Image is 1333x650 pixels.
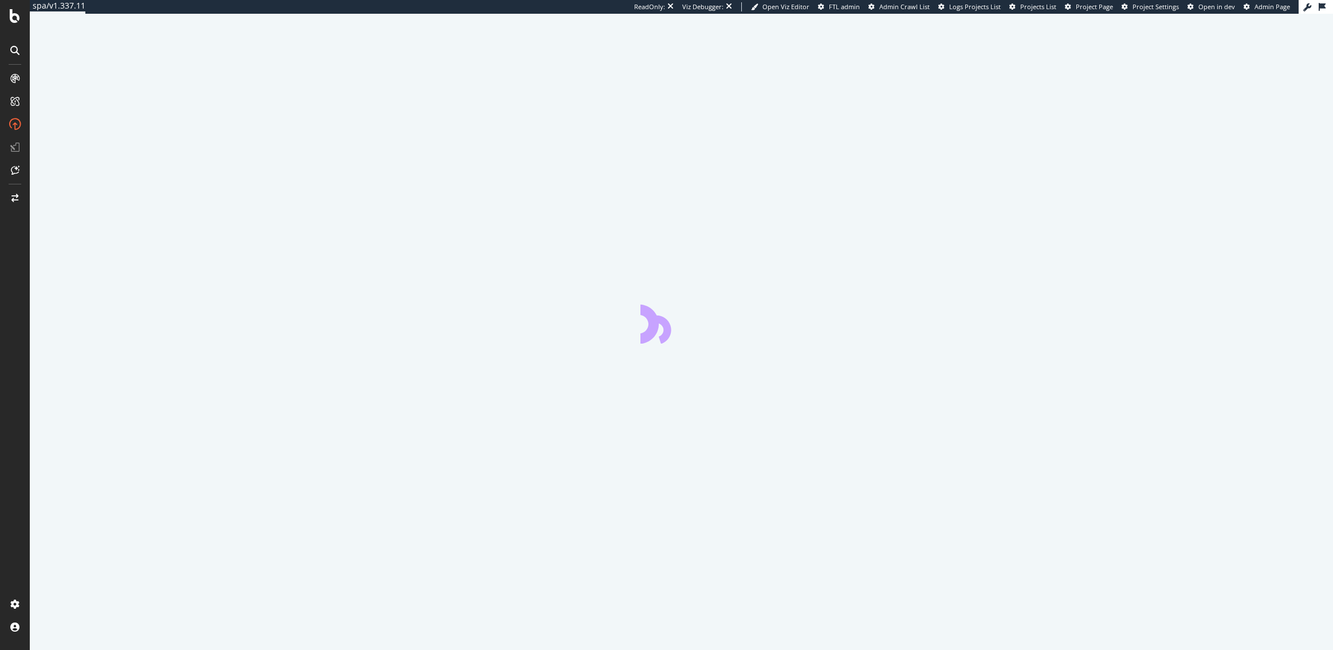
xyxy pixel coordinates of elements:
[938,2,1001,11] a: Logs Projects List
[1187,2,1235,11] a: Open in dev
[879,2,930,11] span: Admin Crawl List
[1009,2,1056,11] a: Projects List
[682,2,723,11] div: Viz Debugger:
[1122,2,1179,11] a: Project Settings
[1255,2,1290,11] span: Admin Page
[640,302,723,344] div: animation
[1020,2,1056,11] span: Projects List
[751,2,809,11] a: Open Viz Editor
[1133,2,1179,11] span: Project Settings
[762,2,809,11] span: Open Viz Editor
[818,2,860,11] a: FTL admin
[868,2,930,11] a: Admin Crawl List
[1244,2,1290,11] a: Admin Page
[949,2,1001,11] span: Logs Projects List
[634,2,665,11] div: ReadOnly:
[1076,2,1113,11] span: Project Page
[1065,2,1113,11] a: Project Page
[1198,2,1235,11] span: Open in dev
[829,2,860,11] span: FTL admin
